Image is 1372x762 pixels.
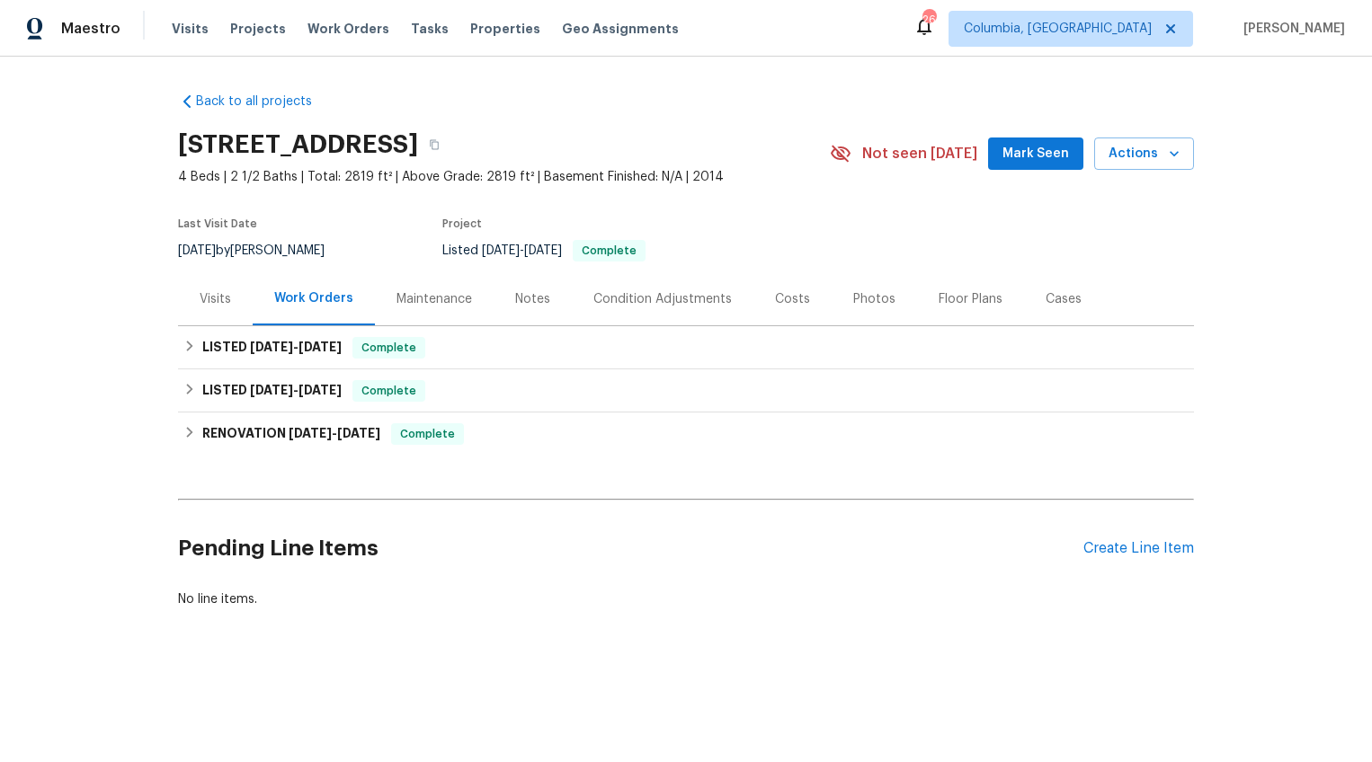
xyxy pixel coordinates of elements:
[178,136,418,154] h2: [STREET_ADDRESS]
[562,20,679,38] span: Geo Assignments
[289,427,332,439] span: [DATE]
[482,244,520,257] span: [DATE]
[1109,143,1180,165] span: Actions
[482,244,562,257] span: -
[250,384,293,396] span: [DATE]
[354,382,423,400] span: Complete
[178,412,1194,456] div: RENOVATION [DATE]-[DATE]Complete
[172,20,209,38] span: Visits
[178,507,1083,590] h2: Pending Line Items
[200,290,231,308] div: Visits
[393,425,462,443] span: Complete
[1236,20,1345,38] span: [PERSON_NAME]
[396,290,472,308] div: Maintenance
[988,137,1083,171] button: Mark Seen
[250,341,293,353] span: [DATE]
[442,218,482,229] span: Project
[442,244,646,257] span: Listed
[178,168,830,186] span: 4 Beds | 2 1/2 Baths | Total: 2819 ft² | Above Grade: 2819 ft² | Basement Finished: N/A | 2014
[178,244,216,257] span: [DATE]
[922,11,935,29] div: 26
[298,341,342,353] span: [DATE]
[1094,137,1194,171] button: Actions
[230,20,286,38] span: Projects
[202,380,342,402] h6: LISTED
[1002,143,1069,165] span: Mark Seen
[470,20,540,38] span: Properties
[524,244,562,257] span: [DATE]
[298,384,342,396] span: [DATE]
[178,590,1194,608] div: No line items.
[274,289,353,307] div: Work Orders
[1046,290,1082,308] div: Cases
[307,20,389,38] span: Work Orders
[775,290,810,308] div: Costs
[862,145,977,163] span: Not seen [DATE]
[593,290,732,308] div: Condition Adjustments
[202,337,342,359] h6: LISTED
[178,93,351,111] a: Back to all projects
[289,427,380,439] span: -
[178,369,1194,412] div: LISTED [DATE]-[DATE]Complete
[853,290,895,308] div: Photos
[178,218,257,229] span: Last Visit Date
[515,290,550,308] div: Notes
[178,240,346,261] div: by [PERSON_NAME]
[939,290,1002,308] div: Floor Plans
[202,423,380,445] h6: RENOVATION
[418,128,450,161] button: Copy Address
[61,20,120,38] span: Maestro
[250,341,342,353] span: -
[337,427,380,439] span: [DATE]
[411,22,449,35] span: Tasks
[354,339,423,357] span: Complete
[250,384,342,396] span: -
[964,20,1152,38] span: Columbia, [GEOGRAPHIC_DATA]
[178,326,1194,369] div: LISTED [DATE]-[DATE]Complete
[575,245,644,256] span: Complete
[1083,540,1194,557] div: Create Line Item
